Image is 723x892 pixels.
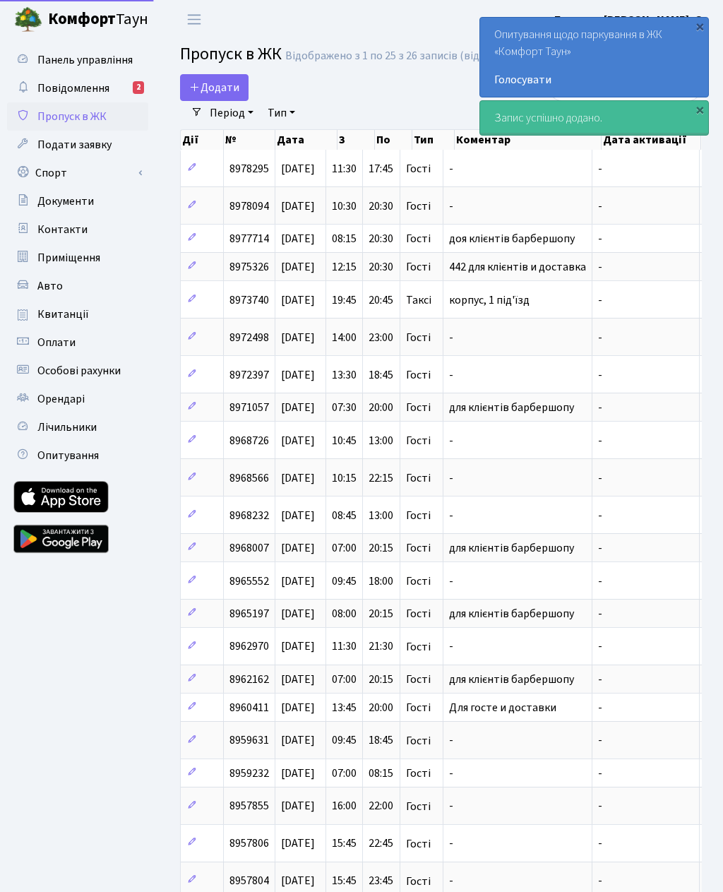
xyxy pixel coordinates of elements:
[449,700,556,715] span: Для госте и доставки
[229,874,269,889] span: 8957804
[332,198,357,214] span: 10:30
[369,672,393,687] span: 20:15
[598,433,602,448] span: -
[406,472,431,484] span: Гості
[598,606,602,622] span: -
[598,330,602,345] span: -
[229,367,269,383] span: 8972397
[449,733,453,749] span: -
[602,130,702,150] th: Дата активації
[37,52,133,68] span: Панель управління
[229,540,269,556] span: 8968007
[406,801,431,812] span: Гості
[406,735,431,747] span: Гості
[598,292,602,308] span: -
[281,330,315,345] span: [DATE]
[369,836,393,852] span: 22:45
[332,231,357,246] span: 08:15
[229,231,269,246] span: 8977714
[332,700,357,715] span: 13:45
[48,8,116,30] b: Комфорт
[332,470,357,486] span: 10:15
[229,259,269,275] span: 8975326
[449,330,453,345] span: -
[229,470,269,486] span: 8968566
[369,367,393,383] span: 18:45
[449,672,574,687] span: для клієнтів барбершопу
[7,328,148,357] a: Оплати
[37,81,109,96] span: Повідомлення
[332,573,357,589] span: 09:45
[281,540,315,556] span: [DATE]
[332,606,357,622] span: 08:00
[37,363,121,379] span: Особові рахунки
[406,163,431,174] span: Гості
[37,109,107,124] span: Пропуск в ЖК
[332,330,357,345] span: 14:00
[332,639,357,655] span: 11:30
[554,11,706,28] a: Блєдних [PERSON_NAME]. О.
[449,259,586,275] span: 442 для клієнтів и доставка
[412,130,455,150] th: Тип
[369,292,393,308] span: 20:45
[449,606,574,622] span: для клієнтів барбершопу
[37,448,99,463] span: Опитування
[598,573,602,589] span: -
[181,130,224,150] th: Дії
[229,639,269,655] span: 8962970
[369,198,393,214] span: 20:30
[406,435,431,446] span: Гості
[693,19,707,33] div: ×
[449,198,453,214] span: -
[449,508,453,523] span: -
[369,766,393,781] span: 08:15
[449,470,453,486] span: -
[7,244,148,272] a: Приміщення
[7,131,148,159] a: Подати заявку
[37,420,97,435] span: Лічильники
[281,292,315,308] span: [DATE]
[598,161,602,177] span: -
[180,74,249,101] a: Додати
[281,161,315,177] span: [DATE]
[369,470,393,486] span: 22:15
[369,874,393,889] span: 23:45
[406,542,431,554] span: Гості
[281,874,315,889] span: [DATE]
[281,799,315,814] span: [DATE]
[7,74,148,102] a: Повідомлення2
[598,672,602,687] span: -
[332,733,357,749] span: 09:45
[7,159,148,187] a: Спорт
[598,799,602,814] span: -
[281,231,315,246] span: [DATE]
[598,639,602,655] span: -
[229,400,269,415] span: 8971057
[332,508,357,523] span: 08:45
[229,433,269,448] span: 8968726
[406,261,431,273] span: Гості
[229,573,269,589] span: 8965552
[337,130,375,150] th: З
[598,874,602,889] span: -
[37,335,76,350] span: Оплати
[406,233,431,244] span: Гості
[224,130,275,150] th: №
[406,702,431,713] span: Гості
[281,400,315,415] span: [DATE]
[332,367,357,383] span: 13:30
[598,367,602,383] span: -
[449,540,574,556] span: для клієнтів барбершопу
[449,639,453,655] span: -
[229,799,269,814] span: 8957855
[406,768,431,779] span: Гості
[449,766,453,781] span: -
[7,187,148,215] a: Документи
[332,836,357,852] span: 15:45
[332,259,357,275] span: 12:15
[449,799,453,814] span: -
[369,733,393,749] span: 18:45
[406,369,431,381] span: Гості
[281,259,315,275] span: [DATE]
[7,357,148,385] a: Особові рахунки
